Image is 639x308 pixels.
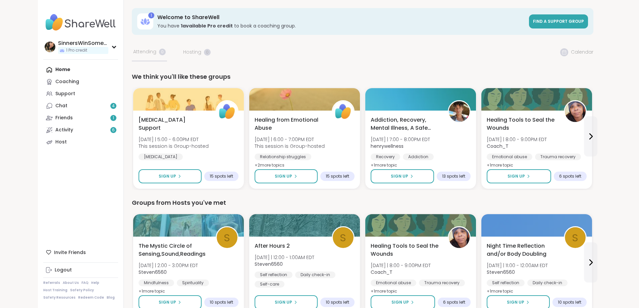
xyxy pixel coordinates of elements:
span: 6 spots left [559,174,581,179]
img: Coach_T [565,101,586,122]
div: Friends [55,115,73,121]
div: Emotional abuse [487,153,532,160]
button: Sign Up [255,169,318,183]
a: Find a support group [529,14,588,28]
span: 10 spots left [210,300,233,305]
span: [MEDICAL_DATA] Support [139,116,208,132]
div: Invite Friends [43,246,118,258]
span: 1 Pro credit [66,48,87,53]
span: Night Time Reflection and/or Body Doubling [487,242,556,258]
div: Recovery [371,153,400,160]
span: The Mystic Circle of Sensing,Sound,Readings [139,242,208,258]
div: Emotional abuse [371,280,416,286]
span: Sign Up [508,173,525,179]
div: Coaching [55,78,79,85]
h3: Welcome to ShareWell [157,14,525,21]
a: Chat4 [43,100,118,112]
span: 15 spots left [210,174,233,179]
span: Sign Up [275,299,292,305]
span: Addiction, Recovery, Mental Illness, A Safe Space [371,116,440,132]
span: 10 spots left [558,300,581,305]
div: Trauma recovery [535,153,581,160]
div: Daily check-in [295,271,335,278]
img: ShareWell Nav Logo [43,11,118,34]
a: Logout [43,264,118,276]
b: Steven6560 [139,269,167,275]
a: Referrals [43,281,60,285]
a: Host [43,136,118,148]
span: 13 spots left [442,174,465,179]
b: 1 available Pro credit [181,22,233,29]
span: [DATE] | 2:00 - 3:00PM EDT [139,262,198,269]
div: Self reflection [255,271,292,278]
span: This session is Group-hosted [139,143,209,149]
span: [DATE] | 7:00 - 8:00PM EDT [371,136,430,143]
span: Sign Up [275,173,292,179]
a: Blog [107,295,115,300]
img: SinnersWinSometimes [45,42,55,52]
div: Addiction [403,153,434,160]
span: Find a support group [533,18,584,24]
b: Coach_T [371,269,392,275]
span: S [340,230,346,246]
span: Sign Up [391,173,408,179]
span: Sign Up [159,173,176,179]
div: Self reflection [487,280,525,286]
button: Sign Up [139,169,202,183]
a: Safety Resources [43,295,75,300]
a: FAQ [82,281,89,285]
div: Relationship struggles [255,153,311,160]
a: Friends1 [43,112,118,124]
span: 15 spots left [326,174,349,179]
b: Steven6560 [255,261,283,267]
span: [DATE] | 6:00 - 7:00PM EDT [255,136,325,143]
span: 6 [112,127,115,133]
span: Sign Up [507,299,524,305]
a: About Us [63,281,79,285]
div: Chat [55,103,67,109]
h3: You have to book a coaching group. [157,22,525,29]
div: Trauma recovery [419,280,465,286]
span: Healing Tools to Seal the Wounds [487,116,556,132]
img: ShareWell [333,101,354,122]
a: Redeem Code [78,295,104,300]
div: Host [55,139,67,145]
div: [MEDICAL_DATA] [139,153,183,160]
a: Help [91,281,99,285]
div: Activity [55,127,73,133]
span: Sign Up [159,299,176,305]
img: ShareWell [217,101,237,122]
span: S [224,230,230,246]
button: Sign Up [487,169,551,183]
div: Spirituality [177,280,209,286]
a: Coaching [43,76,118,88]
button: Sign Up [371,169,434,183]
a: Support [43,88,118,100]
span: 4 [112,103,115,109]
span: Healing Tools to Seal the Wounds [371,242,440,258]
div: SinnersWinSometimes [58,40,108,47]
img: henrywellness [449,101,470,122]
b: Steven6560 [487,269,515,275]
div: Daily check-in [527,280,568,286]
span: 10 spots left [326,300,349,305]
span: S [572,230,578,246]
a: Host Training [43,288,67,293]
a: Safety Policy [70,288,94,293]
span: [DATE] | 11:00 - 12:00AM EDT [487,262,548,269]
img: Coach_T [449,227,470,248]
div: Self-care [255,281,284,288]
span: [DATE] | 12:00 - 1:00AM EDT [255,254,314,261]
span: 6 spots left [443,300,465,305]
span: [DATE] | 8:00 - 9:00PM EDT [371,262,431,269]
div: 1 [148,12,154,18]
span: [DATE] | 8:00 - 9:00PM EDT [487,136,547,143]
div: Logout [55,267,72,273]
div: Groups from Hosts you've met [132,198,593,207]
div: We think you'll like these groups [132,72,593,81]
span: This session is Group-hosted [255,143,325,149]
span: Healing from Emotional Abuse [255,116,324,132]
b: Coach_T [487,143,509,149]
b: henrywellness [371,143,404,149]
span: Sign Up [391,299,409,305]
